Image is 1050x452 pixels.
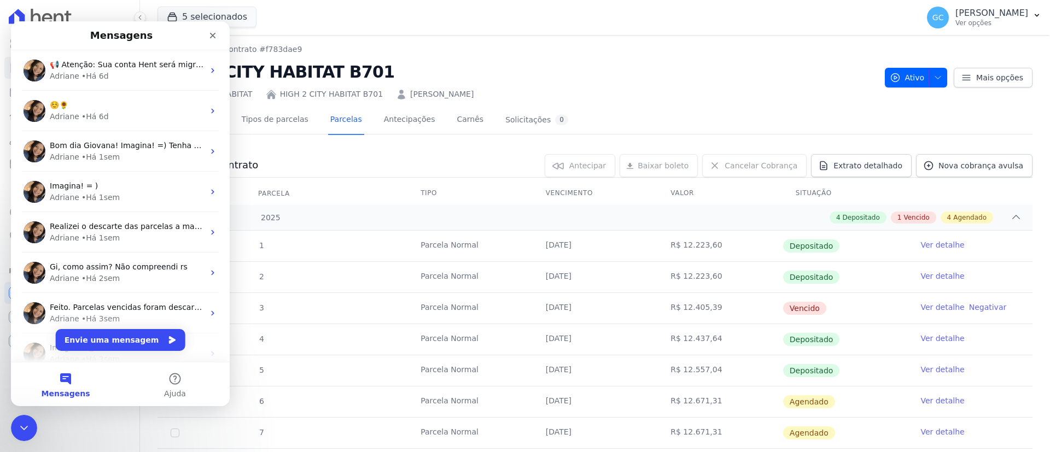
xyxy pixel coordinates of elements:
[4,33,135,55] a: Visão Geral
[4,306,135,328] a: Conta Hent
[13,119,34,141] img: Profile image for Adriane
[955,8,1028,19] p: [PERSON_NAME]
[783,364,840,377] span: Depositado
[13,200,34,222] img: Profile image for Adriane
[885,68,948,87] button: Ativo
[71,292,109,303] div: • Há 3sem
[153,368,175,376] span: Ajuda
[4,81,135,103] a: Parcelas
[13,240,34,262] img: Profile image for Adriane
[39,79,57,88] span: ☺️🌻
[407,355,533,386] td: Parcela Normal
[783,271,840,284] span: Depositado
[13,38,34,60] img: Profile image for Adriane
[39,292,68,303] div: Adriane
[71,130,109,142] div: • Há 1sem
[843,213,880,222] span: Depositado
[171,428,179,437] input: default
[890,68,925,87] span: Ativo
[955,19,1028,27] p: Ver opções
[920,426,964,437] a: Ver detalhe
[4,129,135,151] a: Clientes
[39,251,68,263] div: Adriane
[13,79,34,101] img: Profile image for Adriane
[657,324,783,355] td: R$ 12.437,64
[109,341,219,385] button: Ajuda
[258,334,264,343] span: 4
[280,89,383,100] a: HIGH 2 CITY HABITAT B701
[407,262,533,292] td: Parcela Normal
[938,160,1023,171] span: Nova cobrança avulsa
[920,302,964,313] a: Ver detalhe
[45,308,174,330] button: Envie uma mensagem
[657,418,783,448] td: R$ 12.671,31
[533,293,658,324] td: [DATE]
[833,160,902,171] span: Extrato detalhado
[4,225,135,247] a: Negativação
[39,211,68,222] div: Adriane
[4,105,135,127] a: Lotes
[533,262,658,292] td: [DATE]
[920,364,964,375] a: Ver detalhe
[407,293,533,324] td: Parcela Normal
[657,182,783,205] th: Valor
[71,251,109,263] div: • Há 2sem
[783,426,835,439] span: Agendado
[71,332,109,344] div: • Há 3sem
[920,271,964,281] a: Ver detalhe
[245,183,303,204] div: Parcela
[39,49,68,61] div: Adriane
[657,293,783,324] td: R$ 12.405,39
[39,130,68,142] div: Adriane
[4,57,135,79] a: Contratos
[533,386,658,417] td: [DATE]
[836,213,841,222] span: 4
[13,321,34,343] img: Profile image for Adriane
[533,231,658,261] td: [DATE]
[920,395,964,406] a: Ver detalhe
[657,231,783,261] td: R$ 12.223,60
[533,355,658,386] td: [DATE]
[39,201,202,209] span: Realizei o descarte das parcelas a mais. ; )
[13,160,34,181] img: Profile image for Adriane
[11,415,37,441] iframe: Intercom live chat
[657,355,783,386] td: R$ 12.557,04
[783,302,826,315] span: Vencido
[783,395,835,408] span: Agendado
[407,418,533,448] td: Parcela Normal
[258,241,264,250] span: 1
[157,89,253,100] div: HIGH 2 CITY HABITAT
[39,90,68,101] div: Adriane
[9,265,131,278] div: Plataformas
[503,106,570,135] a: Solicitações0
[39,322,85,331] span: Imagina! ☺️
[13,281,34,303] img: Profile image for Adriane
[4,177,135,199] a: Transferências
[533,418,658,448] td: [DATE]
[897,213,902,222] span: 1
[976,72,1023,83] span: Mais opções
[39,332,68,344] div: Adriane
[454,106,486,135] a: Carnês
[410,89,474,100] a: [PERSON_NAME]
[505,115,568,125] div: Solicitações
[407,182,533,205] th: Tipo
[157,44,302,55] nav: Breadcrumb
[71,90,98,101] div: • Há 6d
[71,171,109,182] div: • Há 1sem
[223,44,302,55] a: Contrato #f783dae9
[947,213,952,222] span: 4
[918,2,1050,33] button: GC [PERSON_NAME] Ver opções
[39,120,271,128] span: Bom dia Giovana! Imagina! =) Tenha uma ótima semana. 🌻
[783,239,840,253] span: Depositado
[157,60,876,84] h2: HIGH 2 CITY HABITAT B701
[407,231,533,261] td: Parcela Normal
[31,368,79,376] span: Mensagens
[783,182,908,205] th: Situação
[71,49,98,61] div: • Há 6d
[11,21,230,406] iframe: Intercom live chat
[533,324,658,355] td: [DATE]
[258,366,264,374] span: 5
